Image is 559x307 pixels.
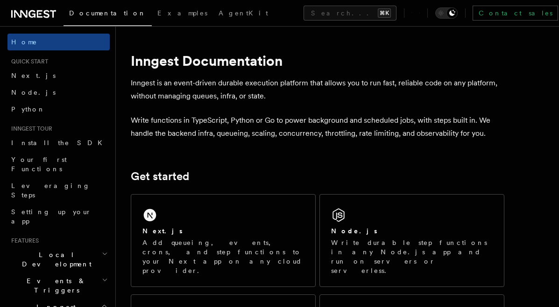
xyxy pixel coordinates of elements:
[11,208,92,225] span: Setting up your app
[331,238,493,275] p: Write durable step functions in any Node.js app and run on servers or serverless.
[7,272,110,299] button: Events & Triggers
[378,8,391,18] kbd: ⌘K
[142,238,304,275] p: Add queueing, events, crons, and step functions to your Next app on any cloud provider.
[11,139,108,147] span: Install the SDK
[7,58,48,65] span: Quick start
[131,170,189,183] a: Get started
[131,52,504,69] h1: Inngest Documentation
[7,276,102,295] span: Events & Triggers
[11,72,56,79] span: Next.js
[7,203,110,230] a: Setting up your app
[219,9,268,17] span: AgentKit
[331,226,377,236] h2: Node.js
[11,182,90,199] span: Leveraging Steps
[11,156,67,173] span: Your first Functions
[7,246,110,272] button: Local Development
[131,114,504,140] p: Write functions in TypeScript, Python or Go to power background and scheduled jobs, with steps bu...
[131,77,504,103] p: Inngest is an event-driven durable execution platform that allows you to run fast, reliable code ...
[69,9,146,17] span: Documentation
[64,3,152,26] a: Documentation
[213,3,274,25] a: AgentKit
[7,34,110,50] a: Home
[7,151,110,177] a: Your first Functions
[152,3,213,25] a: Examples
[131,194,316,287] a: Next.jsAdd queueing, events, crons, and step functions to your Next app on any cloud provider.
[157,9,207,17] span: Examples
[7,101,110,118] a: Python
[7,237,39,244] span: Features
[304,6,396,21] button: Search...⌘K
[7,125,52,133] span: Inngest tour
[435,7,458,19] button: Toggle dark mode
[319,194,504,287] a: Node.jsWrite durable step functions in any Node.js app and run on servers or serverless.
[11,105,45,113] span: Python
[473,6,558,21] a: Contact sales
[11,37,37,47] span: Home
[11,89,56,96] span: Node.js
[7,250,102,269] span: Local Development
[142,226,183,236] h2: Next.js
[7,134,110,151] a: Install the SDK
[7,84,110,101] a: Node.js
[7,67,110,84] a: Next.js
[7,177,110,203] a: Leveraging Steps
